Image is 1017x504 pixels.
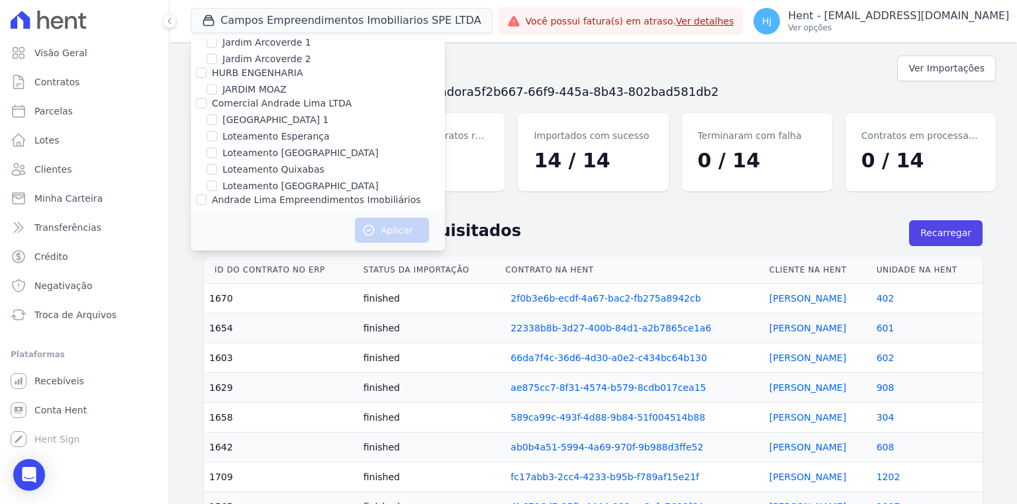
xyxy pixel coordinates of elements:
label: [GEOGRAPHIC_DATA] 1 [222,113,329,127]
a: Ver Importações [897,56,996,81]
span: a5f2b667-66f9-445a-8b43-802bad581db2 [467,85,719,99]
label: Jardim Arcoverde 1 [222,36,311,50]
a: 608 [877,442,895,452]
span: Minha Carteira [34,192,103,205]
td: finished [358,373,501,403]
span: Você possui fatura(s) em atraso. [526,15,734,28]
label: Loteamento [GEOGRAPHIC_DATA] [222,179,379,193]
span: Conta Hent [34,403,87,417]
h2: Resumo dos contratos requisitados [204,219,909,243]
a: Clientes [5,156,164,183]
span: Transferências [34,221,101,234]
a: Lotes [5,127,164,153]
a: 908 [877,382,895,393]
a: Recebíveis [5,368,164,394]
span: Contratos [34,75,79,89]
td: 1642 [204,433,358,462]
a: 2f0b3e6b-ecdf-4a67-bac2-fb275a8942cb [510,292,701,305]
span: Crédito [34,250,68,263]
td: 1603 [204,343,358,373]
label: Jardim Arcoverde 2 [222,52,311,66]
label: Loteamento [GEOGRAPHIC_DATA] [222,146,379,160]
h2: Integração com ERP [191,57,897,81]
dd: 0 / 14 [861,146,980,175]
a: [PERSON_NAME] [769,382,846,393]
a: [PERSON_NAME] [769,442,846,452]
a: Contratos [5,69,164,95]
label: Andrade Lima Empreendimentos Imobiliários LTDA [212,194,421,219]
span: Clientes [34,163,72,176]
label: HURB ENGENHARIA [212,67,303,78]
a: Visão Geral [5,40,164,66]
span: Troca de Arquivos [34,308,117,321]
a: 402 [877,293,895,304]
a: Crédito [5,243,164,270]
td: finished [358,462,501,492]
label: Comercial Andrade Lima LTDA [212,98,352,108]
a: 304 [877,412,895,423]
a: 22338b8b-3d27-400b-84d1-a2b7865ce1a6 [510,321,711,335]
td: finished [358,433,501,462]
span: Negativação [34,279,93,292]
label: Loteamento Esperança [222,130,330,144]
span: Recebíveis [34,374,84,388]
a: [PERSON_NAME] [769,323,846,333]
a: Transferências [5,214,164,241]
td: 1654 [204,314,358,343]
button: Recarregar [909,220,983,246]
td: 1709 [204,462,358,492]
th: Contrato na Hent [500,257,763,284]
p: Hent - [EMAIL_ADDRESS][DOMAIN_NAME] [788,9,1009,22]
a: Troca de Arquivos [5,302,164,328]
a: 1202 [877,472,900,482]
td: finished [358,284,501,314]
div: Open Intercom Messenger [13,459,45,491]
td: finished [358,343,501,373]
td: 1629 [204,373,358,403]
a: Conta Hent [5,397,164,423]
td: finished [358,403,501,433]
span: Visão Geral [34,46,87,60]
th: Id do contrato no ERP [204,257,358,284]
label: Loteamento Quixabas [222,163,324,177]
dt: Importados com sucesso [534,129,652,143]
span: Lotes [34,134,60,147]
a: 66da7f4c-36d6-4d30-a0e2-c434bc64b130 [510,351,707,364]
a: Ver detalhes [676,16,734,26]
dd: 0 / 14 [698,146,816,175]
a: 602 [877,353,895,363]
span: Parcelas [34,105,73,118]
span: Hj [762,17,771,26]
a: [PERSON_NAME] [769,293,846,304]
a: [PERSON_NAME] [769,412,846,423]
td: 1658 [204,403,358,433]
a: 601 [877,323,895,333]
a: [PERSON_NAME] [769,472,846,482]
td: finished [358,314,501,343]
a: Parcelas [5,98,164,124]
th: Cliente na Hent [764,257,871,284]
p: Ver opções [788,22,1009,33]
h3: Importação criada em com identificador [191,84,996,100]
dt: Contratos em processamento [861,129,980,143]
a: Negativação [5,273,164,299]
div: Plataformas [11,347,158,362]
dt: Terminaram com falha [698,129,816,143]
button: Aplicar [355,218,429,243]
button: Campos Empreendimentos Imobiliarios SPE LTDA [191,8,493,33]
td: 1670 [204,284,358,314]
a: 589ca99c-493f-4d88-9b84-51f004514b88 [510,411,705,424]
a: fc17abb3-2cc4-4233-b95b-f789af15e21f [510,470,699,483]
a: [PERSON_NAME] [769,353,846,363]
a: ab0b4a51-5994-4a69-970f-9b988d3ffe52 [510,441,703,454]
th: Status da importação [358,257,501,284]
th: Unidade na Hent [871,257,983,284]
label: JARDIM MOAZ [222,83,287,97]
a: ae875cc7-8f31-4574-b579-8cdb017cea15 [510,381,706,394]
a: Minha Carteira [5,185,164,212]
dd: 14 / 14 [534,146,652,175]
